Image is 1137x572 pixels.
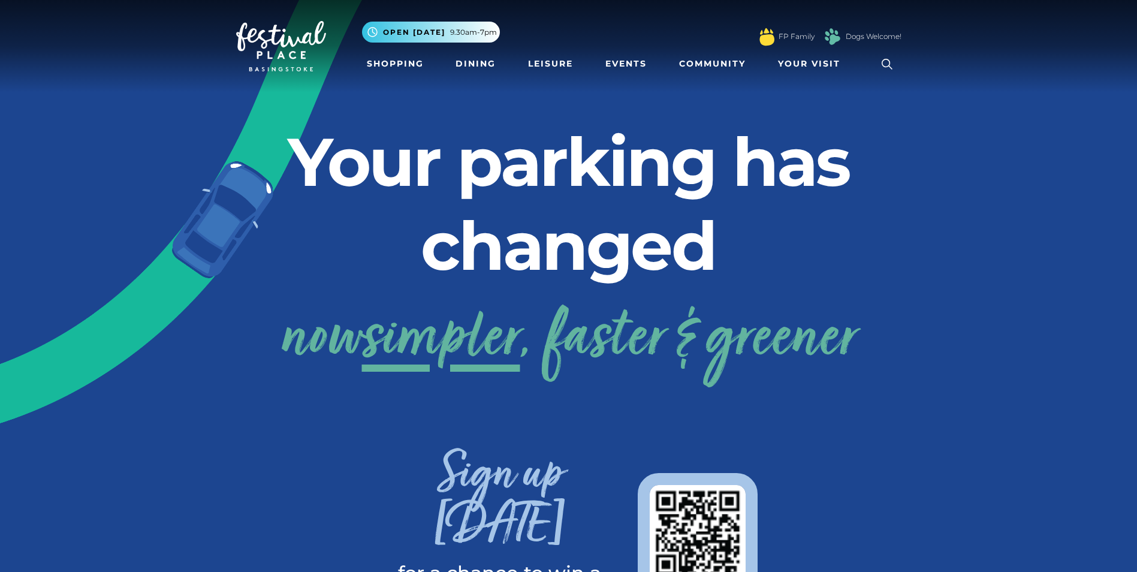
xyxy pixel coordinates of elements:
a: Dogs Welcome! [846,31,901,42]
img: Festival Place Logo [236,21,326,71]
span: 9.30am-7pm [450,27,497,38]
button: Open [DATE] 9.30am-7pm [362,22,500,43]
a: Events [601,53,652,75]
a: Your Visit [773,53,851,75]
a: Dining [451,53,500,75]
a: Shopping [362,53,429,75]
a: Community [674,53,750,75]
span: Your Visit [778,58,840,70]
a: Leisure [523,53,578,75]
h2: Your parking has changed [236,120,901,288]
span: Open [DATE] [383,27,445,38]
h3: Sign up [DATE] [380,451,620,564]
a: FP Family [779,31,815,42]
a: nowsimpler, faster & greener [281,292,856,388]
span: simpler [362,292,520,388]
